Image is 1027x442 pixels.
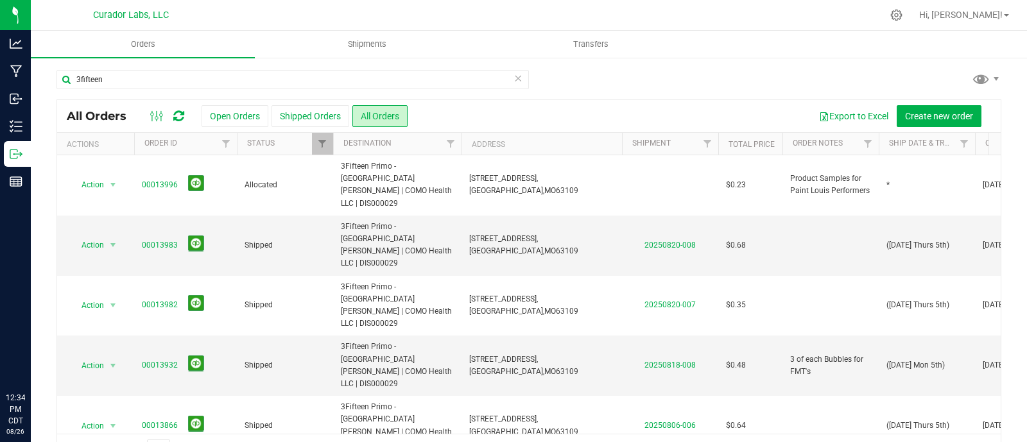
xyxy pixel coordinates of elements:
span: MO [544,186,556,195]
span: MO [544,427,556,436]
span: Action [70,417,105,435]
span: select [105,357,121,375]
a: Filter [954,133,975,155]
a: Order Notes [793,139,843,148]
span: All Orders [67,109,139,123]
span: Shipped [245,239,325,251]
a: 00013866 [142,420,178,432]
a: 20250818-008 [644,361,696,370]
span: Shipped [245,359,325,371]
inline-svg: Manufacturing [10,65,22,78]
inline-svg: Analytics [10,37,22,50]
a: 20250820-007 [644,300,696,309]
span: select [105,417,121,435]
a: 00013983 [142,239,178,251]
inline-svg: Outbound [10,148,22,160]
span: select [105,236,121,254]
span: $0.64 [726,420,746,432]
span: Action [70,176,105,194]
span: $0.23 [726,179,746,191]
span: 63109 [556,246,578,255]
span: $0.48 [726,359,746,371]
iframe: Resource center [13,339,51,378]
button: Export to Excel [811,105,897,127]
button: Open Orders [202,105,268,127]
span: Create new order [905,111,973,121]
a: 20250820-008 [644,241,696,250]
span: Product Samples for Paint Louis Performers [790,173,871,197]
a: Filter [858,133,879,155]
span: 63109 [556,427,578,436]
a: 00013996 [142,179,178,191]
span: [STREET_ADDRESS], [469,414,538,423]
button: Shipped Orders [272,105,349,127]
span: 3Fifteen Primo - [GEOGRAPHIC_DATA][PERSON_NAME] | COMO Health LLC | DIS000029 [341,221,454,270]
span: 63109 [556,186,578,195]
a: Destination [343,139,392,148]
span: Action [70,357,105,375]
span: Shipped [245,420,325,432]
span: Shipped [245,299,325,311]
span: Orders [114,38,173,50]
span: 63109 [556,307,578,316]
span: [STREET_ADDRESS], [469,174,538,183]
span: ([DATE] Thurs 5th) [886,239,949,251]
span: Clear [513,70,522,87]
button: All Orders [352,105,408,127]
span: 3Fifteen Primo - [GEOGRAPHIC_DATA][PERSON_NAME] | COMO Health LLC | DIS000029 [341,160,454,210]
span: [STREET_ADDRESS], [469,234,538,243]
a: Filter [440,133,462,155]
a: 00013932 [142,359,178,371]
span: $0.35 [726,299,746,311]
span: [STREET_ADDRESS], [469,294,538,303]
a: Orders [31,31,255,58]
p: 12:34 PM CDT [6,392,25,427]
span: Shipments [331,38,404,50]
span: Curador Labs, LLC [93,10,169,21]
span: [GEOGRAPHIC_DATA], [469,367,544,376]
th: Address [462,133,622,155]
span: [GEOGRAPHIC_DATA], [469,246,544,255]
span: 3Fifteen Primo - [GEOGRAPHIC_DATA][PERSON_NAME] | COMO Health LLC | DIS000029 [341,281,454,330]
div: Manage settings [888,9,904,21]
div: Actions [67,140,129,149]
a: Filter [697,133,718,155]
span: ([DATE] Thurs 5th) [886,299,949,311]
inline-svg: Reports [10,175,22,188]
span: [GEOGRAPHIC_DATA], [469,186,544,195]
a: Filter [216,133,237,155]
span: [GEOGRAPHIC_DATA], [469,307,544,316]
a: Total Price [729,140,775,149]
span: Hi, [PERSON_NAME]! [919,10,1003,20]
span: $0.68 [726,239,746,251]
span: MO [544,367,556,376]
span: select [105,296,121,314]
span: [STREET_ADDRESS], [469,355,538,364]
p: 08/26 [6,427,25,436]
a: Filter [312,133,333,155]
inline-svg: Inventory [10,120,22,133]
span: select [105,176,121,194]
a: Status [247,139,275,148]
span: MO [544,307,556,316]
span: Transfers [556,38,626,50]
a: Shipment [632,139,671,148]
a: 20250806-006 [644,421,696,430]
input: Search Order ID, Destination, Customer PO... [56,70,529,89]
span: [GEOGRAPHIC_DATA], [469,427,544,436]
a: Transfers [479,31,703,58]
a: 00013982 [142,299,178,311]
span: MO [544,246,556,255]
a: Shipments [255,31,479,58]
span: 3Fifteen Primo - [GEOGRAPHIC_DATA][PERSON_NAME] | COMO Health LLC | DIS000029 [341,341,454,390]
span: Allocated [245,179,325,191]
span: ([DATE] Mon 5th) [886,359,945,371]
span: 63109 [556,367,578,376]
inline-svg: Inbound [10,92,22,105]
a: Ship Date & Transporter [889,139,988,148]
button: Create new order [897,105,981,127]
span: ([DATE] Thurs 5th) [886,420,949,432]
span: Action [70,296,105,314]
a: Order ID [144,139,177,148]
span: 3 of each Bubbles for FMT's [790,353,871,378]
